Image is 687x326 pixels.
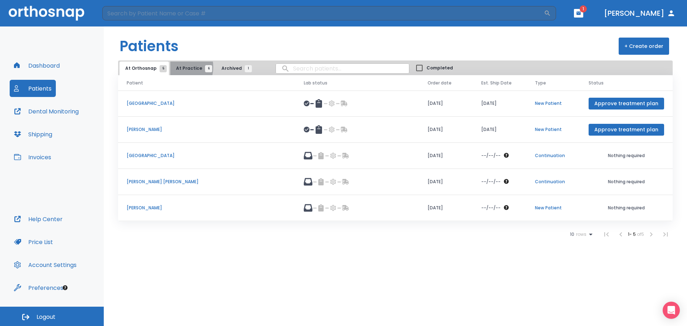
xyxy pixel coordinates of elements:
[304,80,327,86] span: Lab status
[535,152,571,159] p: Continuation
[245,65,252,72] span: 1
[10,256,81,273] button: Account Settings
[473,91,526,117] td: [DATE]
[120,62,255,75] div: tabs
[419,195,473,221] td: [DATE]
[419,91,473,117] td: [DATE]
[10,126,57,143] button: Shipping
[10,210,67,228] button: Help Center
[127,100,287,107] p: [GEOGRAPHIC_DATA]
[419,143,473,169] td: [DATE]
[580,5,587,13] span: 1
[481,152,518,159] div: The date will be available after approving treatment plan
[481,179,501,185] p: --/--/--
[419,117,473,143] td: [DATE]
[125,65,163,72] span: At Orthosnap
[10,103,83,120] button: Dental Monitoring
[36,313,55,321] span: Logout
[120,35,179,57] h1: Patients
[419,169,473,195] td: [DATE]
[570,232,574,237] span: 10
[176,65,209,72] span: At Practice
[428,80,452,86] span: Order date
[481,179,518,185] div: The date will be available after approving treatment plan
[10,279,68,296] button: Preferences
[9,6,84,20] img: Orthosnap
[276,62,409,76] input: search
[62,284,68,291] div: Tooltip anchor
[601,7,678,20] button: [PERSON_NAME]
[10,149,55,166] button: Invoices
[619,38,669,55] button: + Create order
[427,65,453,71] span: Completed
[589,80,604,86] span: Status
[127,126,287,133] p: [PERSON_NAME]
[481,205,518,211] div: The date will be available after approving treatment plan
[127,179,287,185] p: [PERSON_NAME] [PERSON_NAME]
[589,205,664,211] p: Nothing required
[127,205,287,211] p: [PERSON_NAME]
[481,80,512,86] span: Est. Ship Date
[589,152,664,159] p: Nothing required
[535,100,571,107] p: New Patient
[221,65,248,72] span: Archived
[574,232,586,237] span: rows
[160,65,167,72] span: 5
[589,98,664,110] button: Approve treatment plan
[10,80,56,97] button: Patients
[535,80,546,86] span: Type
[10,233,57,250] button: Price List
[102,6,544,20] input: Search by Patient Name or Case #
[10,57,64,74] button: Dashboard
[535,179,571,185] p: Continuation
[663,302,680,319] div: Open Intercom Messenger
[589,179,664,185] p: Nothing required
[637,231,644,237] span: of 5
[473,117,526,143] td: [DATE]
[535,205,571,211] p: New Patient
[535,126,571,133] p: New Patient
[628,231,637,237] span: 1 - 5
[589,124,664,136] button: Approve treatment plan
[127,152,287,159] p: [GEOGRAPHIC_DATA]
[127,80,143,86] span: Patient
[481,205,501,211] p: --/--/--
[205,65,212,72] span: 6
[481,152,501,159] p: --/--/--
